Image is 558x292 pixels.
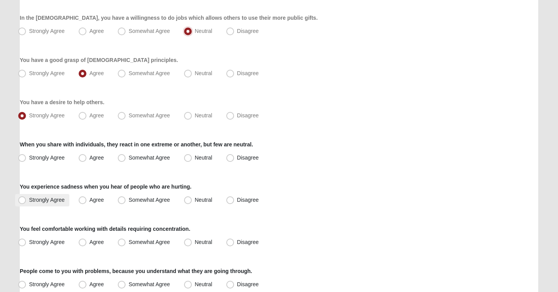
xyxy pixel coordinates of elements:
span: Somewhat Agree [129,112,170,119]
span: Somewhat Agree [129,239,170,245]
label: When you share with individuals, they react in one extreme or another, but few are neutral. [20,141,253,148]
span: Agree [90,197,104,203]
span: Somewhat Agree [129,70,170,76]
span: Somewhat Agree [129,28,170,34]
span: Disagree [237,155,259,161]
span: Neutral [195,155,212,161]
span: Disagree [237,197,259,203]
span: Disagree [237,70,259,76]
span: Strongly Agree [29,197,65,203]
span: Somewhat Agree [129,155,170,161]
span: Neutral [195,112,212,119]
span: Strongly Agree [29,239,65,245]
span: Strongly Agree [29,28,65,34]
span: Disagree [237,112,259,119]
span: Disagree [237,239,259,245]
label: You have a desire to help others. [20,98,104,106]
span: Neutral [195,28,212,34]
span: Agree [90,239,104,245]
span: Strongly Agree [29,155,65,161]
span: Neutral [195,197,212,203]
span: Agree [90,155,104,161]
span: Disagree [237,28,259,34]
label: In the [DEMOGRAPHIC_DATA], you have a willingness to do jobs which allows others to use their mor... [20,14,318,22]
label: You feel comfortable working with details requiring concentration. [20,225,190,233]
span: Agree [90,112,104,119]
span: Neutral [195,70,212,76]
label: You experience sadness when you hear of people who are hurting. [20,183,191,191]
span: Agree [90,70,104,76]
label: You have a good grasp of [DEMOGRAPHIC_DATA] principles. [20,56,178,64]
label: People come to you with problems, because you understand what they are going through. [20,267,252,275]
span: Somewhat Agree [129,197,170,203]
span: Neutral [195,239,212,245]
span: Agree [90,28,104,34]
span: Strongly Agree [29,112,65,119]
span: Strongly Agree [29,70,65,76]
